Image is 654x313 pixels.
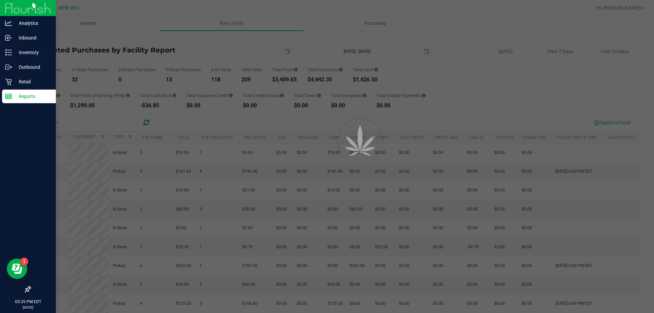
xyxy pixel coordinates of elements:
[3,305,53,310] p: [DATE]
[3,299,53,305] p: 05:35 PM EDT
[20,257,28,266] iframe: Resource center unread badge
[5,20,12,27] inline-svg: Analytics
[5,49,12,56] inline-svg: Inventory
[12,19,53,27] p: Analytics
[12,63,53,71] p: Outbound
[5,64,12,71] inline-svg: Outbound
[5,78,12,85] inline-svg: Retail
[5,93,12,100] inline-svg: Reports
[5,34,12,41] inline-svg: Inbound
[7,259,27,279] iframe: Resource center
[12,34,53,42] p: Inbound
[12,78,53,86] p: Retail
[12,48,53,57] p: Inventory
[12,92,53,100] p: Reports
